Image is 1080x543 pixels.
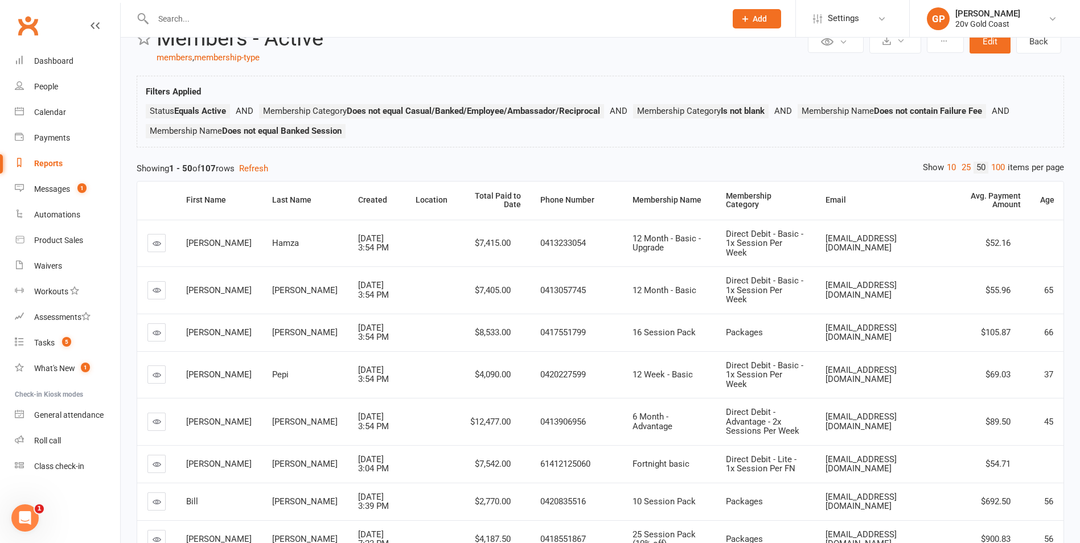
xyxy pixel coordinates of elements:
div: Show items per page [923,162,1064,174]
div: Messages [34,184,70,194]
span: $12,477.00 [470,417,511,427]
div: Avg. Payment Amount [966,192,1021,209]
strong: Does not equal Banked Session [222,126,342,136]
span: Direct Debit - Basic - 1x Session Per Week [726,360,803,389]
div: Membership Name [633,196,707,204]
span: 0413057745 [540,285,586,295]
span: 12 Month - Basic [633,285,696,295]
div: GP [927,7,950,30]
span: 12 Week - Basic [633,369,693,380]
span: 0413233054 [540,238,586,248]
span: [EMAIL_ADDRESS][DOMAIN_NAME] [826,323,897,343]
div: Tasks [34,338,55,347]
div: Workouts [34,287,68,296]
a: Calendar [15,100,120,125]
strong: 107 [200,163,216,174]
span: [EMAIL_ADDRESS][DOMAIN_NAME] [826,454,897,474]
iframe: Intercom live chat [11,504,39,532]
span: [DATE] 3:04 PM [358,454,389,474]
span: [DATE] 3:54 PM [358,280,389,300]
span: $2,770.00 [475,496,511,507]
span: [EMAIL_ADDRESS][DOMAIN_NAME] [826,233,897,253]
span: Direct Debit - Basic - 1x Session Per Week [726,275,803,305]
div: People [34,82,58,91]
a: 10 [944,162,959,174]
span: 0420835516 [540,496,586,507]
span: $89.50 [985,417,1011,427]
div: Automations [34,210,80,219]
div: Reports [34,159,63,168]
span: [PERSON_NAME] [272,417,338,427]
span: [EMAIL_ADDRESS][DOMAIN_NAME] [826,365,897,385]
div: Created [358,196,396,204]
span: 61412125060 [540,459,590,469]
button: Edit [970,30,1011,54]
span: $8,533.00 [475,327,511,338]
div: Age [1040,196,1054,204]
span: $7,542.00 [475,459,511,469]
a: Messages 1 [15,176,120,202]
a: Class kiosk mode [15,454,120,479]
div: Phone Number [540,196,613,204]
span: [DATE] 3:39 PM [358,492,389,512]
a: Dashboard [15,48,120,74]
span: 0420227599 [540,369,586,380]
span: Packages [726,496,763,507]
span: [PERSON_NAME] [272,327,338,338]
span: Direct Debit - Lite - 1x Session Per FN [726,454,796,474]
a: What's New1 [15,356,120,381]
span: [PERSON_NAME] [186,369,252,380]
span: 56 [1044,496,1053,507]
span: Membership Name [150,126,342,136]
span: [PERSON_NAME] [272,459,338,469]
div: Roll call [34,436,61,445]
span: Status [150,106,226,116]
span: Bill [186,496,198,507]
span: $55.96 [985,285,1011,295]
a: Back [1016,30,1061,54]
strong: Filters Applied [146,87,201,97]
span: [EMAIL_ADDRESS][DOMAIN_NAME] [826,492,897,512]
span: [PERSON_NAME] [272,285,338,295]
a: Reports [15,151,120,176]
span: 0413906956 [540,417,586,427]
button: Add [733,9,781,28]
a: Workouts [15,279,120,305]
span: $692.50 [981,496,1011,507]
a: 25 [959,162,974,174]
a: Roll call [15,428,120,454]
span: Direct Debit - Advantage - 2x Sessions Per Week [726,407,799,436]
span: Fortnight basic [633,459,689,469]
span: [PERSON_NAME] [186,417,252,427]
div: Showing of rows [137,162,1064,175]
div: Waivers [34,261,62,270]
span: Direct Debit - Basic - 1x Session Per Week [726,229,803,258]
a: members [157,52,192,63]
span: Hamza [272,238,299,248]
strong: Equals Active [174,106,226,116]
span: [DATE] 3:54 PM [358,233,389,253]
a: Assessments [15,305,120,330]
span: [EMAIL_ADDRESS][DOMAIN_NAME] [826,412,897,431]
span: 10 Session Pack [633,496,696,507]
span: 65 [1044,285,1053,295]
div: [PERSON_NAME] [955,9,1020,19]
div: Calendar [34,108,66,117]
span: [PERSON_NAME] [272,496,338,507]
strong: 1 - 50 [169,163,192,174]
span: $69.03 [985,369,1011,380]
span: Membership Name [802,106,982,116]
div: What's New [34,364,75,373]
a: Automations [15,202,120,228]
a: 50 [974,162,988,174]
strong: Does not equal Casual/Banked/Employee/Ambassador/Reciprocal [347,106,600,116]
strong: Is not blank [721,106,765,116]
div: Payments [34,133,70,142]
a: membership-type [194,52,260,63]
div: Location [416,196,447,204]
span: [PERSON_NAME] [186,459,252,469]
span: 45 [1044,417,1053,427]
span: [EMAIL_ADDRESS][DOMAIN_NAME] [826,280,897,300]
span: [DATE] 3:54 PM [358,412,389,431]
div: Dashboard [34,56,73,65]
